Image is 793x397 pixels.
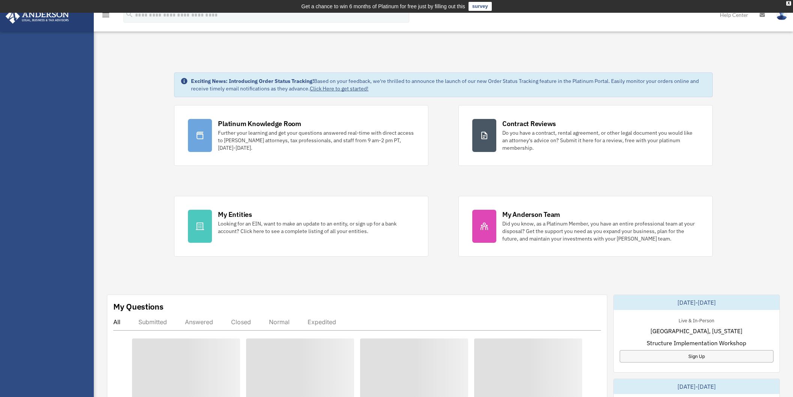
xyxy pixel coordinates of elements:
div: [DATE]-[DATE] [614,379,780,394]
strong: Exciting News: Introducing Order Status Tracking! [191,78,314,84]
span: [GEOGRAPHIC_DATA], [US_STATE] [650,326,742,335]
div: Based on your feedback, we're thrilled to announce the launch of our new Order Status Tracking fe... [191,77,706,92]
img: User Pic [776,9,787,20]
a: Sign Up [620,350,774,362]
div: Platinum Knowledge Room [218,119,301,128]
i: search [125,10,134,18]
div: Live & In-Person [673,316,720,324]
div: My Anderson Team [502,210,560,219]
a: Contract Reviews Do you have a contract, rental agreement, or other legal document you would like... [458,105,713,166]
div: Contract Reviews [502,119,556,128]
a: menu [101,13,110,20]
a: survey [469,2,492,11]
div: Normal [269,318,290,326]
img: Anderson Advisors Platinum Portal [3,9,71,24]
div: All [113,318,120,326]
span: Structure Implementation Workshop [647,338,746,347]
div: Submitted [138,318,167,326]
div: Get a chance to win 6 months of Platinum for free just by filling out this [301,2,465,11]
div: Further your learning and get your questions answered real-time with direct access to [PERSON_NAM... [218,129,415,152]
div: My Entities [218,210,252,219]
a: Click Here to get started! [310,85,368,92]
div: Did you know, as a Platinum Member, you have an entire professional team at your disposal? Get th... [502,220,699,242]
a: My Anderson Team Did you know, as a Platinum Member, you have an entire professional team at your... [458,196,713,257]
div: Looking for an EIN, want to make an update to an entity, or sign up for a bank account? Click her... [218,220,415,235]
div: Expedited [308,318,336,326]
a: My Entities Looking for an EIN, want to make an update to an entity, or sign up for a bank accoun... [174,196,428,257]
div: [DATE]-[DATE] [614,295,780,310]
div: Closed [231,318,251,326]
div: My Questions [113,301,164,312]
div: Do you have a contract, rental agreement, or other legal document you would like an attorney's ad... [502,129,699,152]
a: Platinum Knowledge Room Further your learning and get your questions answered real-time with dire... [174,105,428,166]
div: Answered [185,318,213,326]
div: close [786,1,791,6]
i: menu [101,11,110,20]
